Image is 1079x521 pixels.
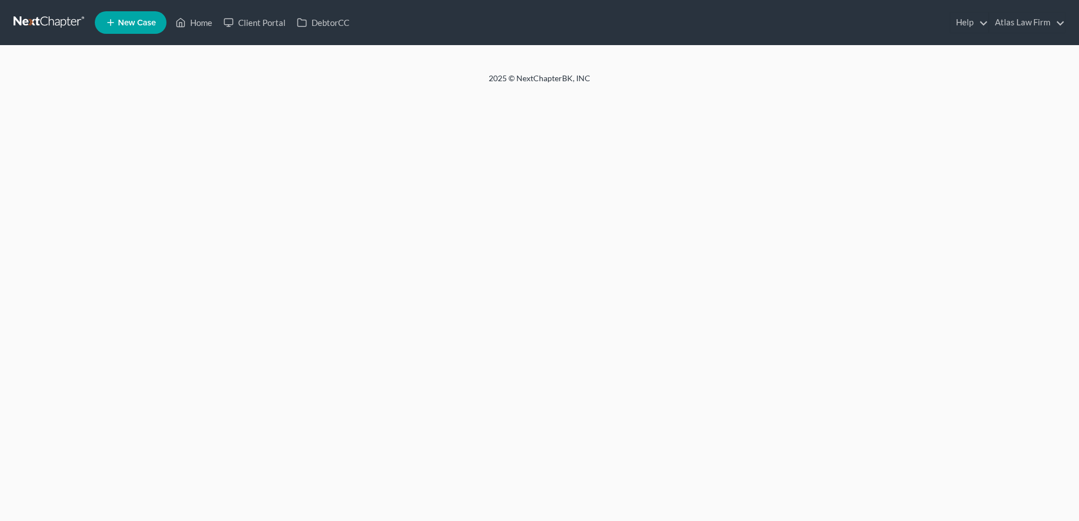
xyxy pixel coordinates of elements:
[950,12,988,33] a: Help
[989,12,1065,33] a: Atlas Law Firm
[218,12,291,33] a: Client Portal
[170,12,218,33] a: Home
[95,11,166,34] new-legal-case-button: New Case
[218,73,861,93] div: 2025 © NextChapterBK, INC
[291,12,355,33] a: DebtorCC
